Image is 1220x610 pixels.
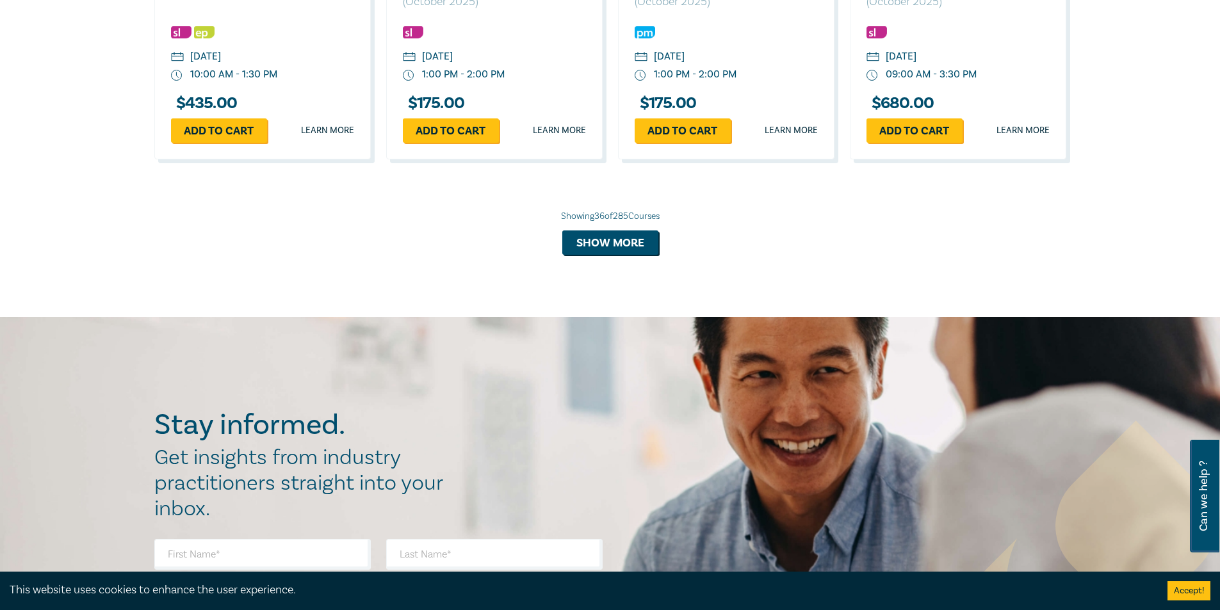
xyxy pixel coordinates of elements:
[562,230,658,255] button: Show more
[635,52,647,63] img: calendar
[866,95,934,112] h3: $ 680.00
[886,49,916,64] div: [DATE]
[422,49,453,64] div: [DATE]
[866,70,878,81] img: watch
[654,49,685,64] div: [DATE]
[171,95,238,112] h3: $ 435.00
[635,70,646,81] img: watch
[154,445,457,522] h2: Get insights from industry practitioners straight into your inbox.
[171,26,191,38] img: Substantive Law
[422,67,505,82] div: 1:00 PM - 2:00 PM
[635,118,731,143] a: Add to cart
[635,26,655,38] img: Practice Management & Business Skills
[171,118,267,143] a: Add to cart
[533,124,586,137] a: Learn more
[866,118,963,143] a: Add to cart
[1167,581,1210,600] button: Accept cookies
[154,408,457,442] h2: Stay informed.
[190,67,277,82] div: 10:00 AM - 1:30 PM
[171,52,184,63] img: calendar
[154,539,371,570] input: First Name*
[10,582,1148,598] div: This website uses cookies to enhance the user experience.
[190,49,221,64] div: [DATE]
[654,67,736,82] div: 1:00 PM - 2:00 PM
[171,70,183,81] img: watch
[1198,447,1210,545] span: Can we help ?
[386,539,603,570] input: Last Name*
[194,26,215,38] img: Ethics & Professional Responsibility
[403,52,416,63] img: calendar
[403,118,499,143] a: Add to cart
[996,124,1050,137] a: Learn more
[154,210,1066,223] div: Showing 36 of 285 Courses
[301,124,354,137] a: Learn more
[403,70,414,81] img: watch
[886,67,977,82] div: 09:00 AM - 3:30 PM
[403,95,465,112] h3: $ 175.00
[866,52,879,63] img: calendar
[866,26,887,38] img: Substantive Law
[635,95,697,112] h3: $ 175.00
[403,26,423,38] img: Substantive Law
[765,124,818,137] a: Learn more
